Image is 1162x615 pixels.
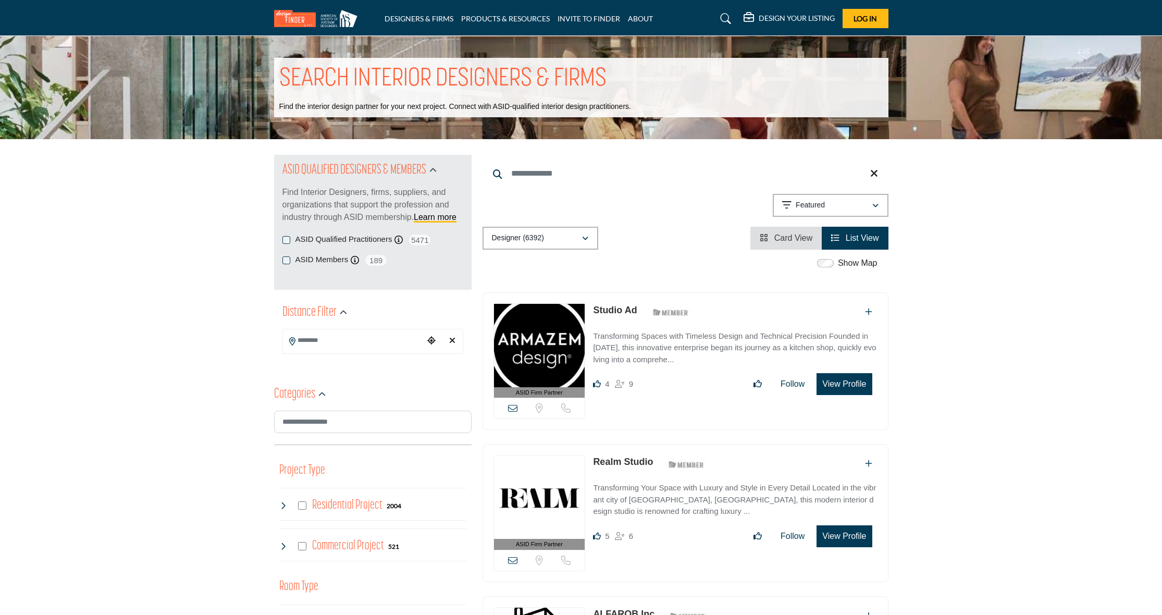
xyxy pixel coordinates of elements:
[760,233,812,242] a: View Card
[593,303,637,317] p: Studio Ad
[629,532,633,540] span: 6
[593,457,653,467] a: Realm Studio
[593,324,877,366] a: Transforming Spaces with Timeless Design and Technical Precision Founded in [DATE], this innovati...
[593,305,637,315] a: Studio Ad
[710,10,738,27] a: Search
[312,537,384,555] h4: Commercial Project: Involve the design, construction, or renovation of spaces used for business p...
[408,233,431,247] span: 5471
[364,254,388,267] span: 189
[274,385,315,404] h2: Categories
[593,532,601,540] i: Likes
[605,379,609,388] span: 4
[774,233,813,242] span: Card View
[865,459,872,468] a: Add To List
[279,461,325,481] button: Project Type
[817,525,872,547] button: View Profile
[483,161,888,186] input: Search Keyword
[274,10,363,27] img: Site Logo
[492,233,544,243] p: Designer (6392)
[838,257,877,269] label: Show Map
[279,102,631,112] p: Find the interior design partner for your next project. Connect with ASID-qualified interior desi...
[593,482,877,518] p: Transforming Your Space with Luxury and Style in Every Detail Located in the vibrant city of [GEO...
[279,63,607,95] h1: SEARCH INTERIOR DESIGNERS & FIRMS
[282,161,426,180] h2: ASID QUALIFIED DESIGNERS & MEMBERS
[593,455,653,469] p: Realm Studio
[494,456,585,539] img: Realm Studio
[494,456,585,550] a: ASID Firm Partner
[615,378,633,390] div: Followers
[494,304,585,387] img: Studio Ad
[516,388,563,397] span: ASID Firm Partner
[593,476,877,518] a: Transforming Your Space with Luxury and Style in Every Detail Located in the vibrant city of [GEO...
[388,543,399,550] b: 521
[388,542,399,551] div: 521 Results For Commercial Project
[628,14,653,23] a: ABOUT
[615,530,633,543] div: Followers
[822,227,888,250] li: List View
[298,501,306,510] input: Select Residential Project checkbox
[831,233,879,242] a: View List
[865,308,872,316] a: Add To List
[298,542,306,550] input: Select Commercial Project checkbox
[274,411,472,433] input: Search Category
[796,200,825,211] p: Featured
[647,306,694,319] img: ASID Members Badge Icon
[483,227,598,250] button: Designer (6392)
[282,256,290,264] input: ASID Members checkbox
[295,254,349,266] label: ASID Members
[846,233,879,242] span: List View
[774,374,811,395] button: Follow
[494,304,585,398] a: ASID Firm Partner
[282,303,337,322] h2: Distance Filter
[750,227,822,250] li: Card View
[387,501,401,510] div: 2004 Results For Residential Project
[663,458,710,471] img: ASID Members Badge Icon
[843,9,888,28] button: Log In
[387,502,401,510] b: 2004
[593,380,601,388] i: Likes
[817,373,872,395] button: View Profile
[516,540,563,549] span: ASID Firm Partner
[295,233,392,245] label: ASID Qualified Practitioners
[282,186,463,224] p: Find Interior Designers, firms, suppliers, and organizations that support the profession and indu...
[283,330,424,351] input: Search Location
[759,14,835,23] h5: DESIGN YOUR LISTING
[558,14,620,23] a: INVITE TO FINDER
[424,330,439,352] div: Choose your current location
[593,330,877,366] p: Transforming Spaces with Timeless Design and Technical Precision Founded in [DATE], this innovati...
[854,14,877,23] span: Log In
[279,577,318,597] button: Room Type
[773,194,888,217] button: Featured
[747,374,769,395] button: Like listing
[461,14,550,23] a: PRODUCTS & RESOURCES
[414,213,456,222] a: Learn more
[282,236,290,244] input: ASID Qualified Practitioners checkbox
[444,330,460,352] div: Clear search location
[774,526,811,547] button: Follow
[629,379,633,388] span: 9
[605,532,609,540] span: 5
[747,526,769,547] button: Like listing
[744,13,835,25] div: DESIGN YOUR LISTING
[385,14,453,23] a: DESIGNERS & FIRMS
[312,496,382,514] h4: Residential Project: Types of projects range from simple residential renovations to highly comple...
